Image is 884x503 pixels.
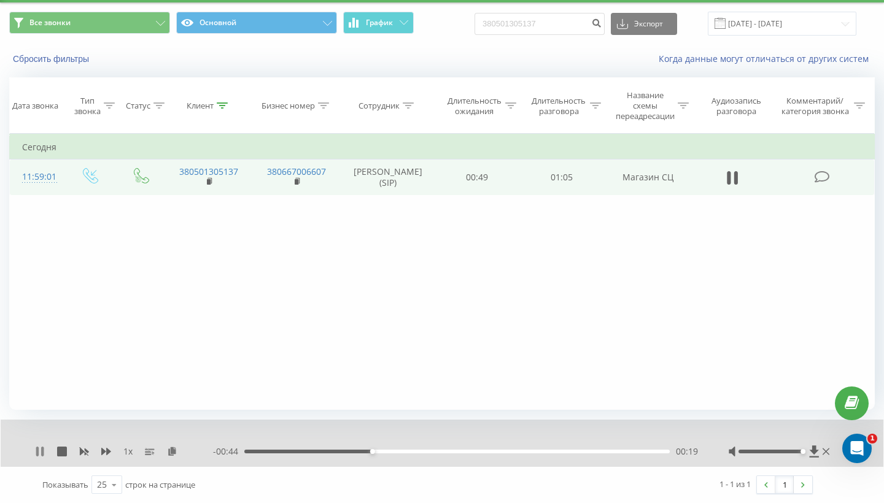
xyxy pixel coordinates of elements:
button: График [343,12,414,34]
div: Сотрудник [359,101,400,111]
span: График [366,18,393,27]
div: Accessibility label [370,449,375,454]
a: Когда данные могут отличаться от других систем [659,53,875,64]
div: Статус [126,101,150,111]
span: Показывать [42,479,88,490]
div: 25 [97,478,107,491]
iframe: Intercom live chat [842,434,872,463]
button: Все звонки [9,12,170,34]
td: 01:05 [519,159,604,195]
button: Экспорт [611,13,677,35]
div: Бизнес номер [262,101,315,111]
div: 11:59:01 [22,165,52,189]
div: Длительность ожидания [446,96,503,117]
div: Дата звонка [12,101,58,111]
td: 00:49 [435,159,520,195]
div: Тип звонка [74,96,101,117]
div: Длительность разговора [530,96,587,117]
button: Сбросить фильтры [9,53,95,64]
a: 380667006607 [267,166,326,177]
td: Сегодня [10,135,875,159]
input: Поиск по номеру [475,13,605,35]
span: Все звонки [29,18,71,28]
button: Основной [176,12,337,34]
span: 00:19 [676,445,698,458]
div: Клиент [187,101,214,111]
div: Аудиозапись разговора [703,96,770,117]
a: 1 [775,476,794,493]
div: Название схемы переадресации [615,90,675,121]
a: 380501305137 [179,166,238,177]
span: - 00:44 [213,445,244,458]
span: 1 [867,434,877,443]
div: 1 - 1 из 1 [719,478,751,490]
span: строк на странице [125,479,195,490]
td: Магазин СЦ [604,159,692,195]
div: Accessibility label [801,449,805,454]
div: Комментарий/категория звонка [779,96,851,117]
td: [PERSON_NAME] (SIP) [341,159,435,195]
span: 1 x [123,445,133,458]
